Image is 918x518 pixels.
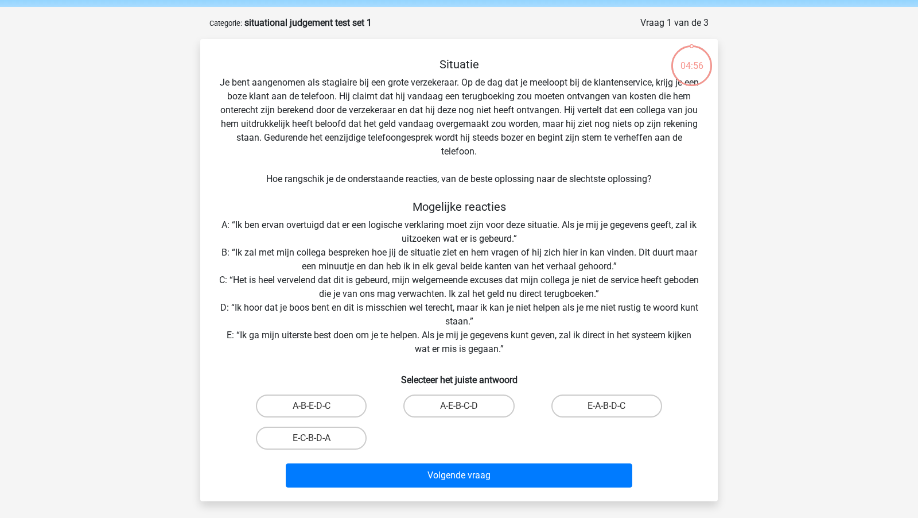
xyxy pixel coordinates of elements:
h6: Selecteer het juiste antwoord [219,365,699,385]
button: Volgende vraag [286,463,633,488]
h5: Mogelijke reacties [219,200,699,214]
div: 04:56 [670,44,713,73]
h5: Situatie [219,57,699,71]
label: A-E-B-C-D [403,395,514,418]
div: Vraag 1 van de 3 [640,16,709,30]
div: Je bent aangenomen als stagiaire bij een grote verzekeraar. Op de dag dat je meeloopt bij de klan... [205,57,713,492]
strong: situational judgement test set 1 [244,17,372,28]
label: E-C-B-D-A [256,427,367,450]
label: A-B-E-D-C [256,395,367,418]
small: Categorie: [209,19,242,28]
label: E-A-B-D-C [551,395,662,418]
